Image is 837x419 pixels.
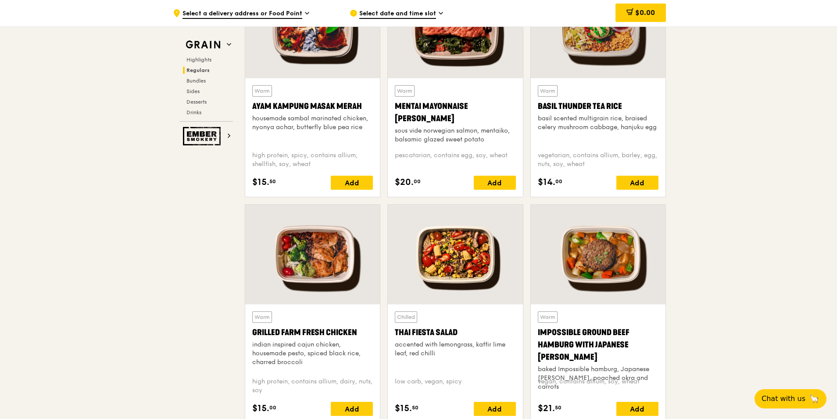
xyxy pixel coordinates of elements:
div: Add [331,402,373,416]
div: pescatarian, contains egg, soy, wheat [395,151,515,169]
div: Warm [252,85,272,97]
div: Impossible Ground Beef Hamburg with Japanese [PERSON_NAME] [538,326,658,363]
div: Warm [252,311,272,323]
span: Highlights [186,57,211,63]
span: Bundles [186,78,206,84]
div: Add [616,402,658,416]
div: vegetarian, contains allium, barley, egg, nuts, soy, wheat [538,151,658,169]
div: high protein, spicy, contains allium, shellfish, soy, wheat [252,151,373,169]
span: Select date and time slot [359,9,436,19]
div: Add [474,402,516,416]
span: Drinks [186,109,201,116]
span: $15. [252,176,269,189]
span: $15. [252,402,269,415]
div: Chilled [395,311,417,323]
div: basil scented multigrain rice, braised celery mushroom cabbage, hanjuku egg [538,114,658,132]
div: Warm [538,85,558,97]
div: Ayam Kampung Masak Merah [252,100,373,112]
span: $14. [538,176,555,189]
div: Thai Fiesta Salad [395,326,515,339]
span: Sides [186,88,200,94]
span: $20. [395,176,414,189]
div: Add [331,176,373,190]
img: Grain web logo [183,37,223,53]
span: 00 [414,178,421,185]
div: sous vide norwegian salmon, mentaiko, balsamic glazed sweet potato [395,126,515,144]
span: 50 [269,178,276,185]
span: 50 [555,404,562,411]
div: accented with lemongrass, kaffir lime leaf, red chilli [395,340,515,358]
span: 🦙 [809,394,819,404]
span: Chat with us [762,394,805,404]
div: low carb, vegan, spicy [395,377,515,395]
div: Mentai Mayonnaise [PERSON_NAME] [395,100,515,125]
div: housemade sambal marinated chicken, nyonya achar, butterfly blue pea rice [252,114,373,132]
span: $21. [538,402,555,415]
div: Basil Thunder Tea Rice [538,100,658,112]
span: Regulars [186,67,210,73]
div: high protein, contains allium, dairy, nuts, soy [252,377,373,395]
div: baked Impossible hamburg, Japanese [PERSON_NAME], poached okra and carrots [538,365,658,391]
span: Select a delivery address or Food Point [182,9,302,19]
span: 00 [269,404,276,411]
div: Warm [395,85,415,97]
div: Add [616,176,658,190]
img: Ember Smokery web logo [183,127,223,145]
span: 50 [412,404,418,411]
div: Grilled Farm Fresh Chicken [252,326,373,339]
button: Chat with us🦙 [755,389,826,408]
span: Desserts [186,99,207,105]
span: $0.00 [635,8,655,17]
span: $15. [395,402,412,415]
div: Warm [538,311,558,323]
span: 00 [555,178,562,185]
div: indian inspired cajun chicken, housemade pesto, spiced black rice, charred broccoli [252,340,373,367]
div: Add [474,176,516,190]
div: vegan, contains allium, soy, wheat [538,377,658,395]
